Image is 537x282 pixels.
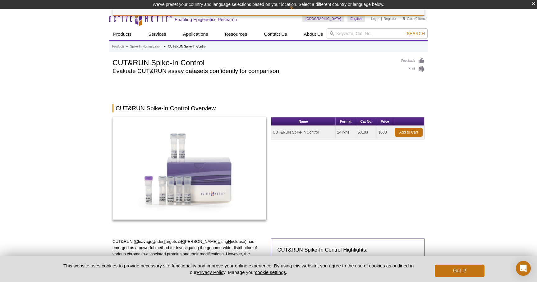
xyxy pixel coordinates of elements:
h3: CUT&RUN Spike-In Control Highlights: [278,246,418,254]
a: Privacy Policy [197,270,225,275]
th: Format [336,117,356,126]
li: CUT&RUN Spike-In Control [168,45,206,48]
a: Contact Us [260,28,291,40]
u: U [152,239,155,244]
input: Keyword, Cat. No. [327,28,428,39]
u: N [228,239,231,244]
td: CUT&RUN Spike-In Control [271,126,336,139]
a: Resources [221,28,251,40]
a: [GEOGRAPHIC_DATA] [302,15,344,22]
a: Products [112,44,124,49]
u: R [181,239,184,244]
a: Add to Cart [395,128,423,137]
li: | [381,15,382,22]
a: Applications [179,28,212,40]
p: This website uses cookies to provide necessary site functionality and improve your online experie... [53,262,425,275]
button: Got it! [435,265,484,277]
h2: Enabling Epigenetics Research [175,17,237,22]
img: Change Here [290,5,306,19]
a: Services [145,28,170,40]
u: C [135,239,138,244]
img: CUT&RUN Spike-In Control Kit [112,117,266,220]
a: English [347,15,365,22]
a: About Us [300,28,327,40]
td: 53183 [356,126,377,139]
span: Search [407,31,425,36]
a: Register [383,16,396,21]
li: » [126,45,128,48]
th: Name [271,117,336,126]
div: Open Intercom Messenger [516,261,531,276]
a: Products [109,28,135,40]
h2: CUT&RUN Spike-In Control Overview [112,104,425,112]
h2: Evaluate CUT&RUN assay datasets confidently for comparison [112,68,395,74]
a: Feedback [401,57,425,64]
a: Login [371,16,379,21]
a: Cart [402,16,413,21]
li: (0 items) [402,15,428,22]
a: Spike-In Normalization [130,44,162,49]
u: T [163,239,166,244]
h1: CUT&RUN Spike-In Control [112,57,395,67]
a: Print [401,66,425,73]
li: » [164,45,166,48]
u: U [218,239,221,244]
img: Your Cart [402,17,405,20]
button: Search [405,31,427,36]
button: cookie settings [255,270,286,275]
td: $630 [377,126,393,139]
td: 24 rxns [336,126,356,139]
th: Cat No. [356,117,377,126]
th: Price [377,117,393,126]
